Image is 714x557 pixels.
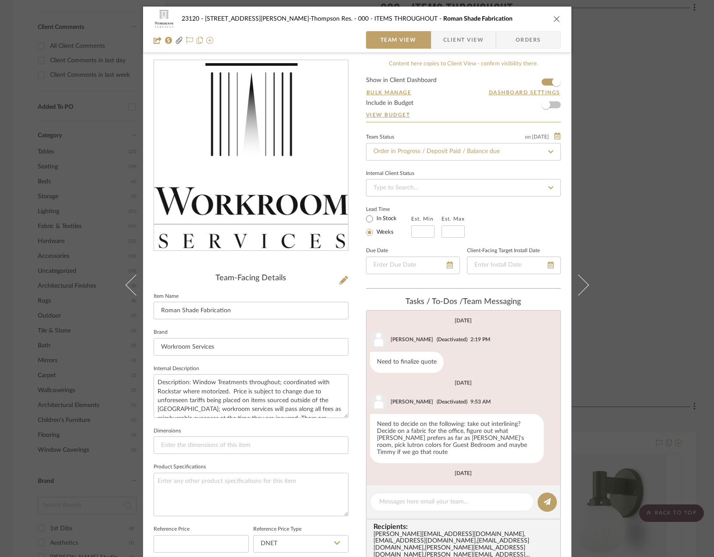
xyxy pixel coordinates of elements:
div: Need to decide on the following: take out interlining? Decide on a fabric for the office, figure ... [370,414,544,463]
div: Need to finalize quote [370,352,444,373]
label: Lead Time [366,205,411,213]
label: Est. Min [411,216,434,222]
span: Tasks / To-Dos / [405,298,463,306]
img: user_avatar.png [370,393,387,411]
span: 23120 - [STREET_ADDRESS][PERSON_NAME]-Thompson Res. [182,16,358,22]
input: Type to Search… [366,179,561,196]
input: Type to Search… [366,143,561,161]
label: Reference Price Type [253,527,301,532]
label: Product Specifications [154,465,206,469]
label: Due Date [366,249,388,253]
div: [PERSON_NAME] [391,336,433,343]
img: d64ec3f4-1269-48a7-a1ee-0f6dbf05568b_48x40.jpg [154,10,175,28]
label: Dimensions [154,429,181,433]
div: Team-Facing Details [154,274,348,283]
div: (Deactivated) [437,336,467,343]
div: Content here copies to Client View - confirm visibility there. [366,60,561,68]
div: [DATE] [455,318,472,324]
label: Internal Description [154,367,199,371]
input: Enter the dimensions of this item [154,436,348,454]
div: Team Status [366,135,394,139]
div: (Deactivated) [437,398,467,406]
span: on [525,134,531,139]
label: Brand [154,330,168,335]
span: [DATE] [531,134,550,140]
label: Weeks [375,229,394,236]
div: [DATE] [455,380,472,386]
span: Recipients: [373,523,557,531]
div: 9:53 AM [470,398,491,406]
span: Team View [380,31,416,49]
label: Reference Price [154,527,190,532]
span: Client View [443,31,484,49]
input: Enter Due Date [366,257,460,274]
span: 000 - ITEMS THROUGHOUT [358,16,443,22]
div: team Messaging [366,297,561,307]
span: Roman Shade Fabrication [443,16,513,22]
a: View Budget [366,111,561,118]
div: [PERSON_NAME] [391,398,433,406]
button: close [553,15,561,23]
label: Est. Max [441,216,465,222]
button: Bulk Manage [366,89,412,96]
input: Enter Install Date [467,257,561,274]
mat-radio-group: Select item type [366,213,411,238]
img: user_avatar.png [370,331,387,348]
div: 0 [154,63,348,248]
div: Internal Client Status [366,171,414,176]
div: [DATE] [455,470,472,476]
input: Enter Item Name [154,302,348,319]
img: user_avatar.png [370,483,387,501]
img: d64ec3f4-1269-48a7-a1ee-0f6dbf05568b_436x436.jpg [154,63,348,248]
input: Enter Brand [154,338,348,356]
span: Orders [506,31,551,49]
label: Item Name [154,294,179,299]
div: 2:19 PM [470,336,490,343]
label: Client-Facing Target Install Date [467,249,540,253]
label: In Stock [375,215,397,223]
button: Dashboard Settings [488,89,561,96]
